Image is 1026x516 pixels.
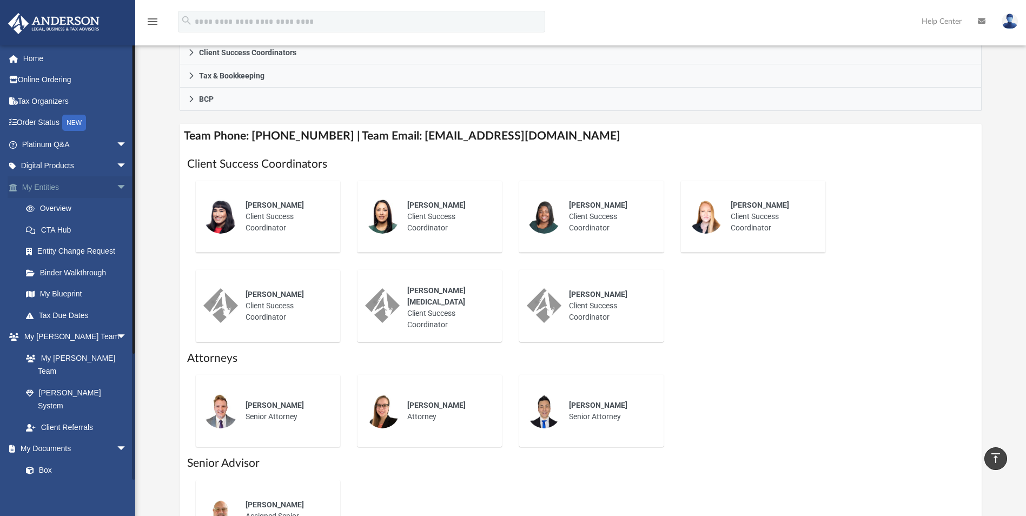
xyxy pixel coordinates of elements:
div: Client Success Coordinator [400,277,494,338]
a: [PERSON_NAME] System [15,382,138,416]
span: [PERSON_NAME] [569,290,627,299]
h1: Client Success Coordinators [187,156,974,172]
a: CTA Hub [15,219,143,241]
span: [PERSON_NAME] [569,201,627,209]
span: [PERSON_NAME] [407,201,466,209]
img: Anderson Advisors Platinum Portal [5,13,103,34]
span: [PERSON_NAME] [246,201,304,209]
div: Client Success Coordinator [561,192,656,241]
img: thumbnail [527,394,561,428]
span: arrow_drop_down [116,438,138,460]
span: Tax & Bookkeeping [199,72,264,80]
a: Binder Walkthrough [15,262,143,283]
span: [PERSON_NAME] [407,401,466,409]
span: arrow_drop_down [116,134,138,156]
a: My Documentsarrow_drop_down [8,438,138,460]
span: [PERSON_NAME] [246,290,304,299]
div: Client Success Coordinator [723,192,818,241]
img: thumbnail [365,394,400,428]
h1: Attorneys [187,350,974,366]
a: My Entitiesarrow_drop_down [8,176,143,198]
span: arrow_drop_down [116,155,138,177]
div: Client Success Coordinator [400,192,494,241]
span: [PERSON_NAME] [569,401,627,409]
a: Online Ordering [8,69,143,91]
h4: Team Phone: [PHONE_NUMBER] | Team Email: [EMAIL_ADDRESS][DOMAIN_NAME] [180,124,981,148]
a: My [PERSON_NAME] Teamarrow_drop_down [8,326,138,348]
div: Client Success Coordinator [238,281,333,330]
i: search [181,15,193,27]
div: Client Success Coordinator [561,281,656,330]
img: thumbnail [689,199,723,234]
div: Senior Attorney [238,392,333,430]
a: Tax Organizers [8,90,143,112]
a: My [PERSON_NAME] Team [15,347,133,382]
a: vertical_align_top [984,447,1007,470]
a: Box [15,459,133,481]
img: thumbnail [365,288,400,323]
a: Digital Productsarrow_drop_down [8,155,143,177]
span: arrow_drop_down [116,326,138,348]
a: Home [8,48,143,69]
a: Tax Due Dates [15,305,143,326]
div: NEW [62,115,86,131]
img: thumbnail [527,199,561,234]
span: Client Success Coordinators [199,49,296,56]
a: menu [146,21,159,28]
a: Client Success Coordinators [180,41,981,64]
img: thumbnail [365,199,400,234]
a: Client Referrals [15,416,138,438]
a: BCP [180,88,981,111]
span: [PERSON_NAME][MEDICAL_DATA] [407,286,466,306]
img: thumbnail [203,199,238,234]
a: Overview [15,198,143,220]
img: thumbnail [203,394,238,428]
div: Senior Attorney [561,392,656,430]
img: thumbnail [527,288,561,323]
div: Attorney [400,392,494,430]
a: My Blueprint [15,283,138,305]
img: User Pic [1002,14,1018,29]
span: [PERSON_NAME] [246,500,304,509]
span: [PERSON_NAME] [246,401,304,409]
a: Entity Change Request [15,241,143,262]
i: vertical_align_top [989,452,1002,465]
a: Order StatusNEW [8,112,143,134]
div: Client Success Coordinator [238,192,333,241]
span: [PERSON_NAME] [731,201,789,209]
span: BCP [199,95,214,103]
i: menu [146,15,159,28]
a: Tax & Bookkeeping [180,64,981,88]
span: arrow_drop_down [116,176,138,199]
h1: Senior Advisor [187,455,974,471]
img: thumbnail [203,288,238,323]
a: Platinum Q&Aarrow_drop_down [8,134,143,155]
